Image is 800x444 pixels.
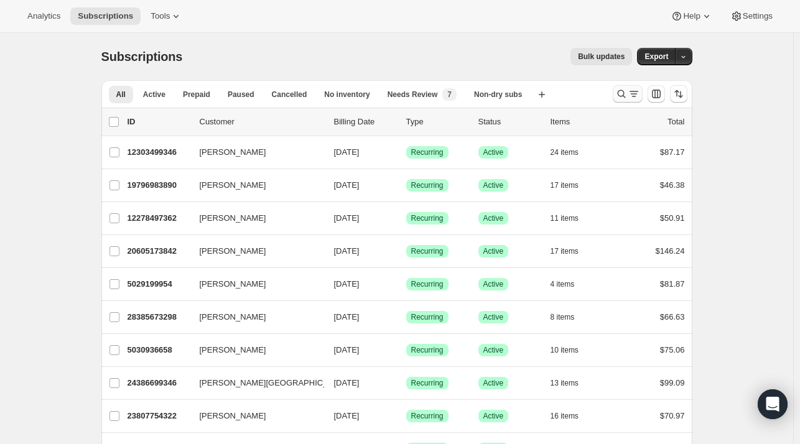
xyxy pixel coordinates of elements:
[334,213,360,223] span: [DATE]
[192,175,317,195] button: [PERSON_NAME]
[551,177,592,194] button: 17 items
[551,180,579,190] span: 17 items
[551,144,592,161] button: 24 items
[334,312,360,321] span: [DATE]
[334,116,396,128] p: Billing Date
[551,147,579,157] span: 24 items
[192,373,317,393] button: [PERSON_NAME][GEOGRAPHIC_DATA]
[200,116,324,128] p: Customer
[683,11,700,21] span: Help
[637,48,676,65] button: Export
[334,345,360,354] span: [DATE]
[660,147,685,157] span: $87.17
[192,208,317,228] button: [PERSON_NAME]
[192,406,317,426] button: [PERSON_NAME]
[20,7,68,25] button: Analytics
[667,116,684,128] p: Total
[128,146,190,159] p: 12303499346
[578,52,625,62] span: Bulk updates
[743,11,773,21] span: Settings
[128,177,685,194] div: 19796983890[PERSON_NAME][DATE]SuccessRecurringSuccessActive17 items$46.38
[151,11,170,21] span: Tools
[656,246,685,256] span: $146.24
[334,147,360,157] span: [DATE]
[551,275,588,293] button: 4 items
[200,179,266,192] span: [PERSON_NAME]
[192,307,317,327] button: [PERSON_NAME]
[192,340,317,360] button: [PERSON_NAME]
[660,378,685,387] span: $99.09
[200,146,266,159] span: [PERSON_NAME]
[334,378,360,387] span: [DATE]
[128,179,190,192] p: 19796983890
[411,312,444,322] span: Recurring
[200,344,266,356] span: [PERSON_NAME]
[334,411,360,420] span: [DATE]
[388,90,438,99] span: Needs Review
[551,378,579,388] span: 13 items
[663,7,720,25] button: Help
[551,312,575,322] span: 8 items
[334,279,360,289] span: [DATE]
[128,374,685,392] div: 24386699346[PERSON_NAME][GEOGRAPHIC_DATA][DATE]SuccessRecurringSuccessActive13 items$99.09
[272,90,307,99] span: Cancelled
[128,278,190,290] p: 5029199954
[551,246,579,256] span: 17 items
[483,213,504,223] span: Active
[411,147,444,157] span: Recurring
[411,246,444,256] span: Recurring
[228,90,254,99] span: Paused
[334,246,360,256] span: [DATE]
[128,311,190,323] p: 28385673298
[723,7,780,25] button: Settings
[551,279,575,289] span: 4 items
[411,378,444,388] span: Recurring
[613,85,643,103] button: Search and filter results
[78,11,133,21] span: Subscriptions
[192,142,317,162] button: [PERSON_NAME]
[644,52,668,62] span: Export
[411,213,444,223] span: Recurring
[411,345,444,355] span: Recurring
[660,312,685,321] span: $66.63
[200,377,350,389] span: [PERSON_NAME][GEOGRAPHIC_DATA]
[660,213,685,223] span: $50.91
[551,411,579,421] span: 16 items
[143,90,165,99] span: Active
[660,411,685,420] span: $70.97
[27,11,60,21] span: Analytics
[474,90,522,99] span: Non-dry subs
[192,274,317,294] button: [PERSON_NAME]
[570,48,632,65] button: Bulk updates
[70,7,141,25] button: Subscriptions
[143,7,190,25] button: Tools
[128,410,190,422] p: 23807754322
[128,210,685,227] div: 12278497362[PERSON_NAME][DATE]SuccessRecurringSuccessActive11 items$50.91
[551,407,592,425] button: 16 items
[128,407,685,425] div: 23807754322[PERSON_NAME][DATE]SuccessRecurringSuccessActive16 items$70.97
[483,378,504,388] span: Active
[551,213,579,223] span: 11 items
[200,278,266,290] span: [PERSON_NAME]
[478,116,541,128] p: Status
[483,279,504,289] span: Active
[128,116,685,128] div: IDCustomerBilling DateTypeStatusItemsTotal
[406,116,468,128] div: Type
[128,308,685,326] div: 28385673298[PERSON_NAME][DATE]SuccessRecurringSuccessActive8 items$66.63
[200,311,266,323] span: [PERSON_NAME]
[101,50,183,63] span: Subscriptions
[551,345,579,355] span: 10 items
[551,243,592,260] button: 17 items
[483,246,504,256] span: Active
[447,90,452,99] span: 7
[183,90,210,99] span: Prepaid
[200,410,266,422] span: [PERSON_NAME]
[660,345,685,354] span: $75.06
[411,279,444,289] span: Recurring
[483,411,504,421] span: Active
[551,341,592,359] button: 10 items
[128,344,190,356] p: 5030936658
[551,308,588,326] button: 8 items
[670,85,687,103] button: Sort the results
[128,245,190,257] p: 20605173842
